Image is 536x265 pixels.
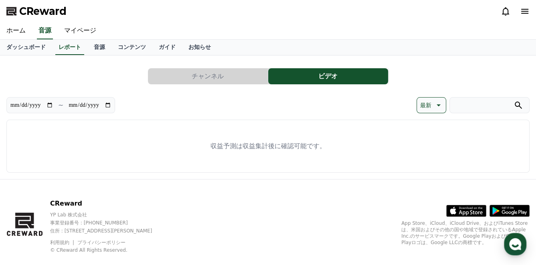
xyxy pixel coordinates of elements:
a: Messages [53,198,103,218]
button: ビデオ [268,68,388,84]
a: Home [2,198,53,218]
p: App Store、iCloud、iCloud Drive、およびiTunes Storeは、米国およびその他の国や地域で登録されているApple Inc.のサービスマークです。Google P... [401,220,530,246]
p: © CReward All Rights Reserved. [50,247,166,253]
p: ~ [58,100,63,110]
a: プライバシーポリシー [77,240,125,245]
a: 利用規約 [50,240,75,245]
p: CReward [50,199,166,208]
p: 収益予測は収益集計後に確認可能です。 [210,141,326,151]
p: YP Lab 株式会社 [50,212,166,218]
button: チャンネル [148,68,268,84]
a: ガイド [152,40,182,55]
a: Settings [103,198,154,218]
a: レポート [55,40,84,55]
button: 最新 [417,97,446,113]
span: Settings [119,210,138,217]
a: CReward [6,5,67,18]
p: 最新 [420,100,431,111]
span: Messages [67,211,90,217]
a: コンテンツ [111,40,152,55]
a: ビデオ [268,68,388,84]
span: Home [20,210,34,217]
span: CReward [19,5,67,18]
a: お知らせ [182,40,217,55]
a: マイページ [58,22,103,39]
a: 音源 [37,22,53,39]
p: 住所 : [STREET_ADDRESS][PERSON_NAME] [50,228,166,234]
p: 事業登録番号 : [PHONE_NUMBER] [50,220,166,226]
a: 音源 [87,40,111,55]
